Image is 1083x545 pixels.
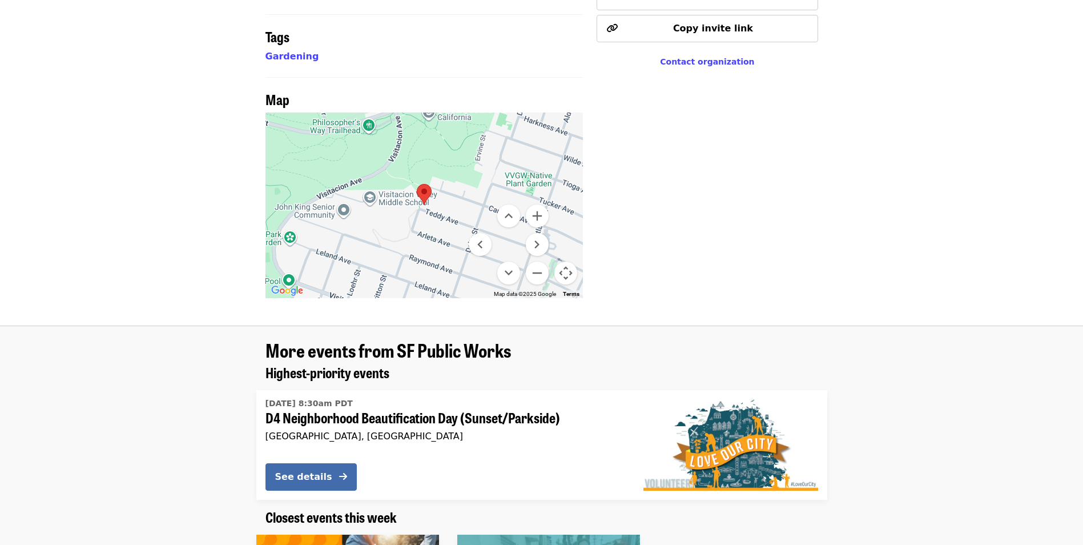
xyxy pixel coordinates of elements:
span: Highest-priority events [265,362,389,382]
span: Map data ©2025 Google [494,291,556,297]
a: Contact organization [660,57,754,66]
a: Open this area in Google Maps (opens a new window) [268,283,306,298]
time: [DATE] 8:30am PDT [265,398,353,410]
span: Copy invite link [673,23,753,34]
span: Closest events this week [265,507,397,527]
div: See details [275,470,332,484]
button: Copy invite link [597,15,818,42]
span: More events from SF Public Works [265,336,511,363]
span: Map [265,89,289,109]
a: Closest events this week [265,509,397,526]
span: Tags [265,26,289,46]
i: arrow-right icon [339,471,347,482]
button: See details [265,463,357,491]
button: Move left [469,233,492,256]
button: Move down [497,262,520,284]
a: See details for "D4 Neighborhood Beautification Day (Sunset/Parkside)" [256,390,827,500]
img: Google [268,283,306,298]
span: D4 Neighborhood Beautification Day (Sunset/Parkside) [265,410,625,426]
button: Move right [526,233,549,256]
img: D4 Neighborhood Beautification Day (Sunset/Parkside) organized by SF Public Works [643,399,818,491]
button: Zoom in [526,205,549,227]
button: Zoom out [526,262,549,284]
a: Gardening [265,51,319,62]
div: [GEOGRAPHIC_DATA], [GEOGRAPHIC_DATA] [265,431,625,442]
div: Closest events this week [256,509,827,526]
button: Move up [497,205,520,227]
a: Terms (opens in new tab) [563,291,579,297]
button: Map camera controls [554,262,577,284]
